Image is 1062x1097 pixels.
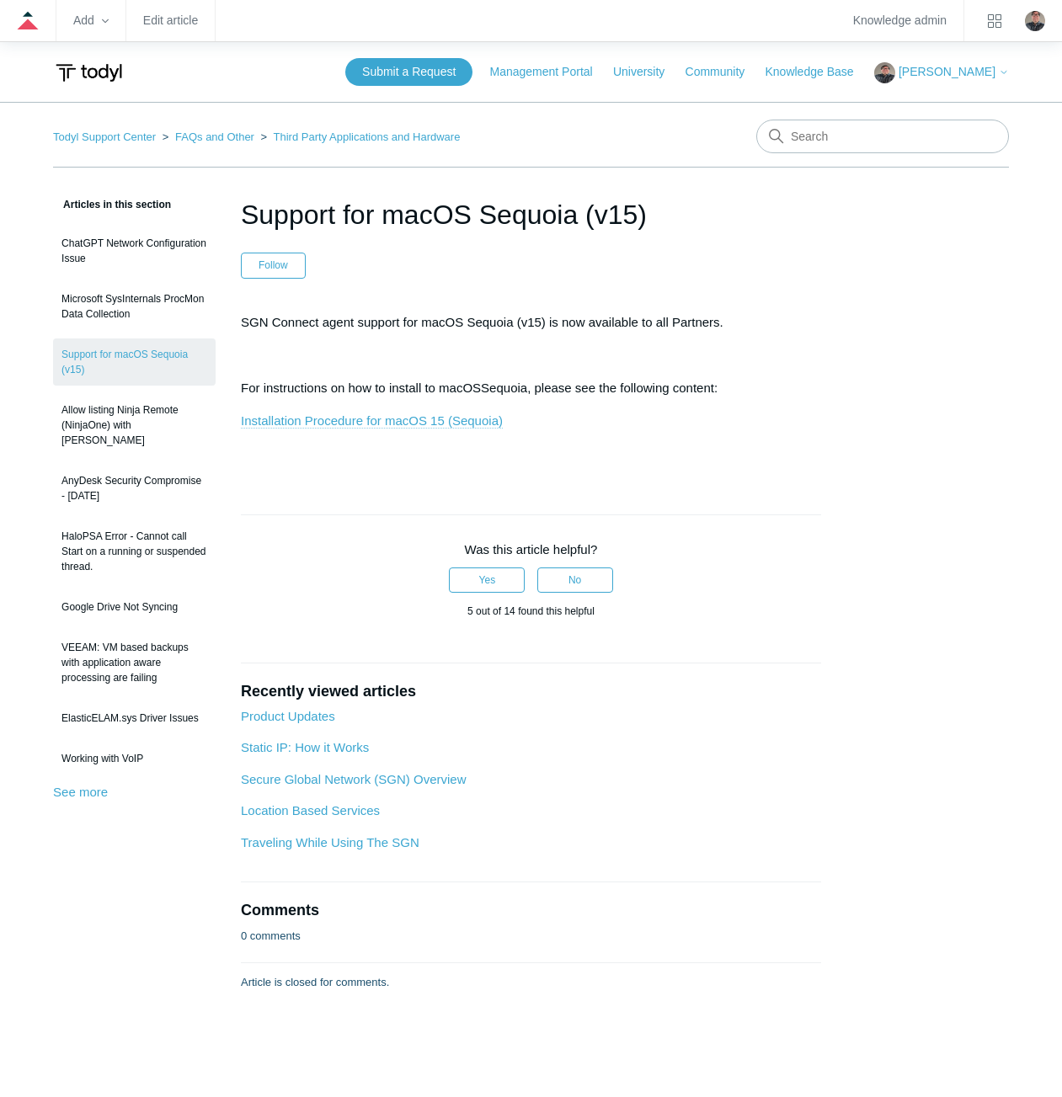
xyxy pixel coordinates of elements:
button: Follow Article [241,253,306,278]
h2: Recently viewed articles [241,680,821,703]
a: Submit a Request [345,58,472,86]
li: Third Party Applications and Hardware [258,130,461,143]
p: For instructions on how to install to macOS , please see the following content: [241,378,821,398]
p: 0 comments [241,928,301,945]
a: Allow listing Ninja Remote (NinjaOne) with [PERSON_NAME] [53,394,216,456]
a: Todyl Support Center [53,130,156,143]
a: Location Based Services [241,803,380,817]
button: This article was helpful [449,567,525,593]
a: AnyDesk Security Compromise - [DATE] [53,465,216,512]
a: Product Updates [241,709,335,723]
li: Todyl Support Center [53,130,159,143]
button: [PERSON_NAME] [874,62,1009,83]
span: Sequoia [481,381,527,395]
a: Management Portal [490,63,610,81]
img: Todyl Support Center Help Center home page [53,57,125,88]
input: Search [756,120,1009,153]
a: FAQs and Other [175,130,254,143]
span: 5 out of 14 found this helpful [467,605,595,617]
a: Traveling While Using The SGN [241,835,419,849]
a: Working with VoIP [53,743,216,775]
span: Articles in this section [53,199,171,210]
zd-hc-trigger: Click your profile icon to open the profile menu [1025,11,1045,31]
a: Third Party Applications and Hardware [274,130,461,143]
h1: Support for macOS Sequoia (v15) [241,194,821,235]
a: ChatGPT Network Configuration Issue [53,227,216,274]
a: ElasticELAM.sys Driver Issues [53,702,216,734]
a: University [613,63,681,81]
li: FAQs and Other [159,130,258,143]
a: Google Drive Not Syncing [53,591,216,623]
h2: Comments [241,899,821,922]
a: Edit article [143,16,198,25]
a: Knowledge Base [765,63,870,81]
a: Knowledge admin [853,16,947,25]
p: SGN Connect agent support for macOS Sequoia (v15) is now available to all Partners. [241,312,821,333]
a: Support for macOS Sequoia (v15) [53,338,216,386]
a: Microsoft SysInternals ProcMon Data Collection [53,283,216,330]
a: VEEAM: VM based backups with application aware processing are failing [53,631,216,694]
a: HaloPSA Error - Cannot call Start on a running or suspended thread. [53,520,216,583]
span: [PERSON_NAME] [899,65,995,78]
a: Installation Procedure for macOS 15 (Sequoia) [241,413,503,429]
a: Community [686,63,762,81]
img: user avatar [1025,11,1045,31]
a: Secure Global Network (SGN) Overview [241,772,467,786]
button: This article was not helpful [537,567,613,593]
a: Static IP: How it Works [241,740,369,754]
zd-hc-trigger: Add [73,16,109,25]
span: Was this article helpful? [465,542,598,556]
a: See more [53,785,108,799]
p: Article is closed for comments. [241,974,389,991]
